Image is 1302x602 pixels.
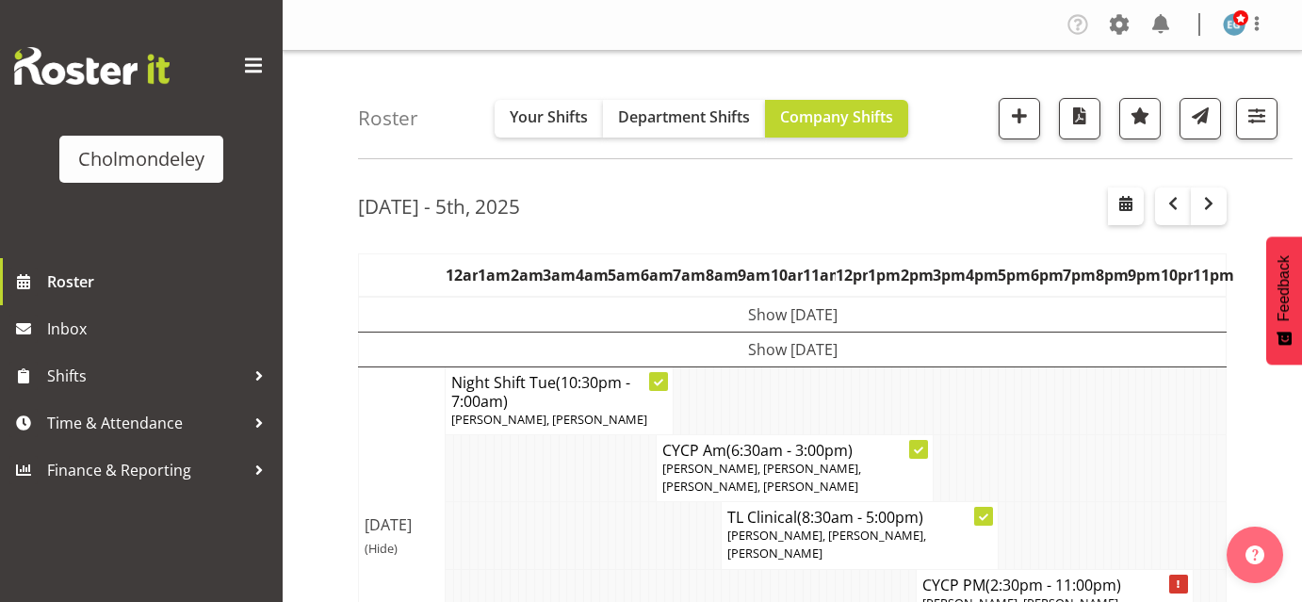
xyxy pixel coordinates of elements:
th: 9pm [1128,253,1161,297]
th: 2pm [901,253,934,297]
h4: TL Clinical [727,508,991,527]
th: 8pm [1096,253,1129,297]
h4: CYCP PM [922,576,1186,594]
th: 4am [576,253,609,297]
button: Download a PDF of the roster according to the set date range. [1059,98,1100,139]
span: (Hide) [365,540,398,557]
th: 10am [771,253,804,297]
button: Your Shifts [495,100,603,138]
th: 10pm [1161,253,1194,297]
img: evie-guard1532.jpg [1223,13,1245,36]
th: 5am [608,253,641,297]
th: 8am [706,253,739,297]
h4: Night Shift Tue [451,373,667,411]
span: (10:30pm - 7:00am) [451,372,630,412]
h4: CYCP Am [662,441,926,460]
button: Send a list of all shifts for the selected filtered period to all rostered employees. [1180,98,1221,139]
span: (6:30am - 3:00pm) [726,440,853,461]
span: (8:30am - 5:00pm) [797,507,923,528]
span: Roster [47,268,273,296]
td: Show [DATE] [359,297,1227,333]
th: 7am [673,253,706,297]
span: Your Shifts [510,106,588,127]
button: Department Shifts [603,100,765,138]
span: (2:30pm - 11:00pm) [985,575,1121,595]
td: Show [DATE] [359,332,1227,366]
span: Finance & Reporting [47,456,245,484]
th: 3pm [933,253,966,297]
th: 6pm [1031,253,1064,297]
th: 2am [511,253,544,297]
span: [PERSON_NAME], [PERSON_NAME] [451,411,647,428]
button: Select a specific date within the roster. [1108,187,1144,225]
h4: Roster [358,107,418,129]
span: Feedback [1276,255,1293,321]
th: 12pm [836,253,869,297]
h2: [DATE] - 5th, 2025 [358,194,520,219]
span: [PERSON_NAME], [PERSON_NAME], [PERSON_NAME] [727,527,926,561]
span: Department Shifts [618,106,750,127]
span: Time & Attendance [47,409,245,437]
th: 11am [803,253,836,297]
div: Cholmondeley [78,145,204,173]
span: Inbox [47,315,273,343]
th: 5pm [998,253,1031,297]
th: 1pm [868,253,901,297]
button: Company Shifts [765,100,908,138]
button: Filter Shifts [1236,98,1278,139]
span: [PERSON_NAME], [PERSON_NAME], [PERSON_NAME], [PERSON_NAME] [662,460,861,495]
th: 9am [738,253,771,297]
th: 4pm [966,253,999,297]
img: help-xxl-2.png [1245,545,1264,564]
button: Add a new shift [999,98,1040,139]
img: Rosterit website logo [14,47,170,85]
button: Highlight an important date within the roster. [1119,98,1161,139]
th: 6am [641,253,674,297]
th: 12am [446,253,479,297]
th: 7pm [1063,253,1096,297]
th: 3am [543,253,576,297]
span: Shifts [47,362,245,390]
span: Company Shifts [780,106,893,127]
th: 11pm [1193,253,1226,297]
button: Feedback - Show survey [1266,236,1302,365]
th: 1am [478,253,511,297]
